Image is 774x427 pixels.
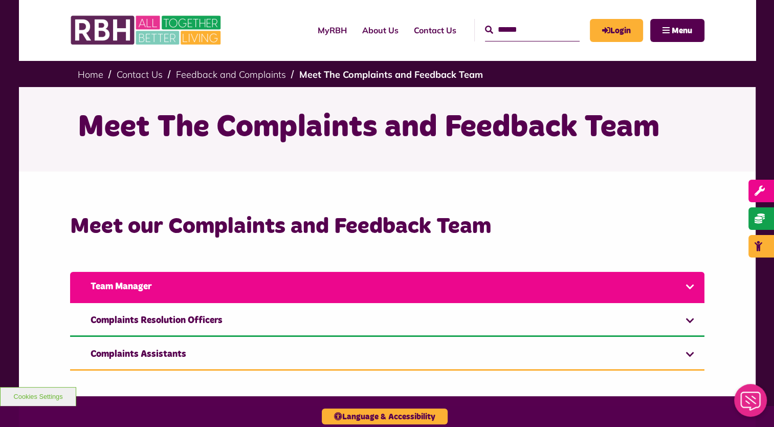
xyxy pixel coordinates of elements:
button: Navigation [650,19,704,42]
a: Feedback and Complaints [176,69,286,80]
a: Complaints Resolution Officers [70,306,704,337]
h1: Meet The Complaints and Feedback Team [78,108,697,147]
a: Meet The Complaints and Feedback Team [299,69,483,80]
span: Menu [672,27,692,35]
a: Complaints Assistants [70,339,704,371]
a: About Us [355,16,406,44]
a: Team Manager [70,272,704,303]
a: Home [78,69,103,80]
a: Contact Us [117,69,163,80]
input: Search [485,19,580,41]
h3: Meet our Complaints and Feedback Team [70,212,704,241]
a: Contact Us [406,16,464,44]
iframe: Netcall Web Assistant for live chat [728,381,774,427]
button: Language & Accessibility [322,409,448,424]
a: MyRBH [310,16,355,44]
a: MyRBH [590,19,643,42]
img: RBH [70,10,224,50]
